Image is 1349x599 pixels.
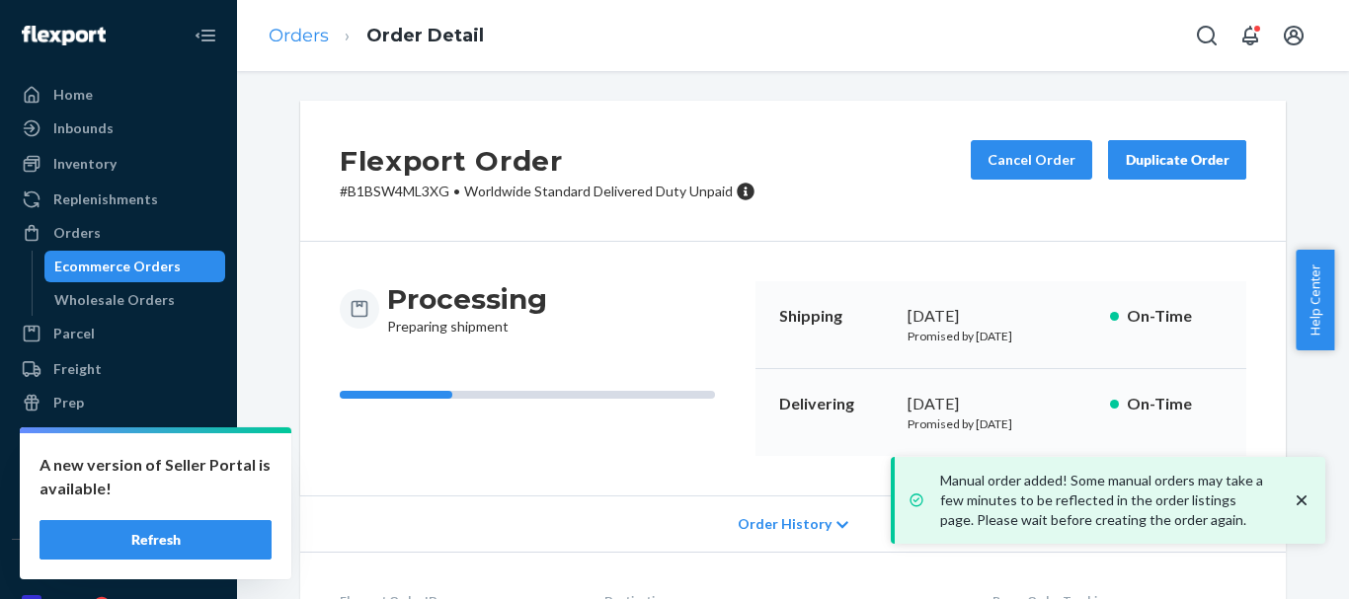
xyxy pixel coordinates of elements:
[387,281,547,337] div: Preparing shipment
[971,140,1092,180] button: Cancel Order
[53,85,93,105] div: Home
[53,118,114,138] div: Inbounds
[12,491,225,523] a: Billing
[1274,16,1313,55] button: Open account menu
[53,189,158,209] div: Replenishments
[22,26,106,45] img: Flexport logo
[12,387,225,418] a: Prep
[453,183,460,199] span: •
[54,290,175,310] div: Wholesale Orders
[12,456,225,487] a: Reporting
[908,415,1094,432] p: Promised by [DATE]
[12,79,225,111] a: Home
[387,281,547,317] h3: Processing
[908,328,1094,344] p: Promised by [DATE]
[464,183,733,199] span: Worldwide Standard Delivered Duty Unpaid
[1296,250,1334,350] button: Help Center
[12,112,225,144] a: Inbounds
[1292,490,1311,510] svg: close toast
[269,25,329,46] a: Orders
[12,420,225,452] a: Returns
[940,471,1272,530] p: Manual order added! Some manual orders may take a few minutes to be reflected in the order listin...
[738,514,832,534] span: Order History
[53,393,84,412] div: Prep
[366,25,484,46] a: Order Detail
[1127,305,1223,328] p: On-Time
[908,305,1094,328] div: [DATE]
[12,184,225,215] a: Replenishments
[53,359,102,379] div: Freight
[53,324,95,343] div: Parcel
[1127,393,1223,415] p: On-Time
[40,520,272,560] button: Refresh
[1230,16,1270,55] button: Open notifications
[53,223,101,243] div: Orders
[908,393,1094,415] div: [DATE]
[54,257,181,276] div: Ecommerce Orders
[44,251,226,282] a: Ecommerce Orders
[53,426,106,446] div: Returns
[12,318,225,349] a: Parcel
[40,453,272,500] p: A new version of Seller Portal is available!
[44,284,226,316] a: Wholesale Orders
[12,353,225,385] a: Freight
[1125,150,1230,170] div: Duplicate Order
[12,148,225,180] a: Inventory
[340,182,755,201] p: # B1BSW4ML3XG
[186,16,225,55] button: Close Navigation
[340,140,755,182] h2: Flexport Order
[779,305,892,328] p: Shipping
[53,154,117,174] div: Inventory
[779,393,892,415] p: Delivering
[12,556,225,587] button: Integrations
[253,7,500,65] ol: breadcrumbs
[12,217,225,249] a: Orders
[1187,16,1227,55] button: Open Search Box
[1108,140,1246,180] button: Duplicate Order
